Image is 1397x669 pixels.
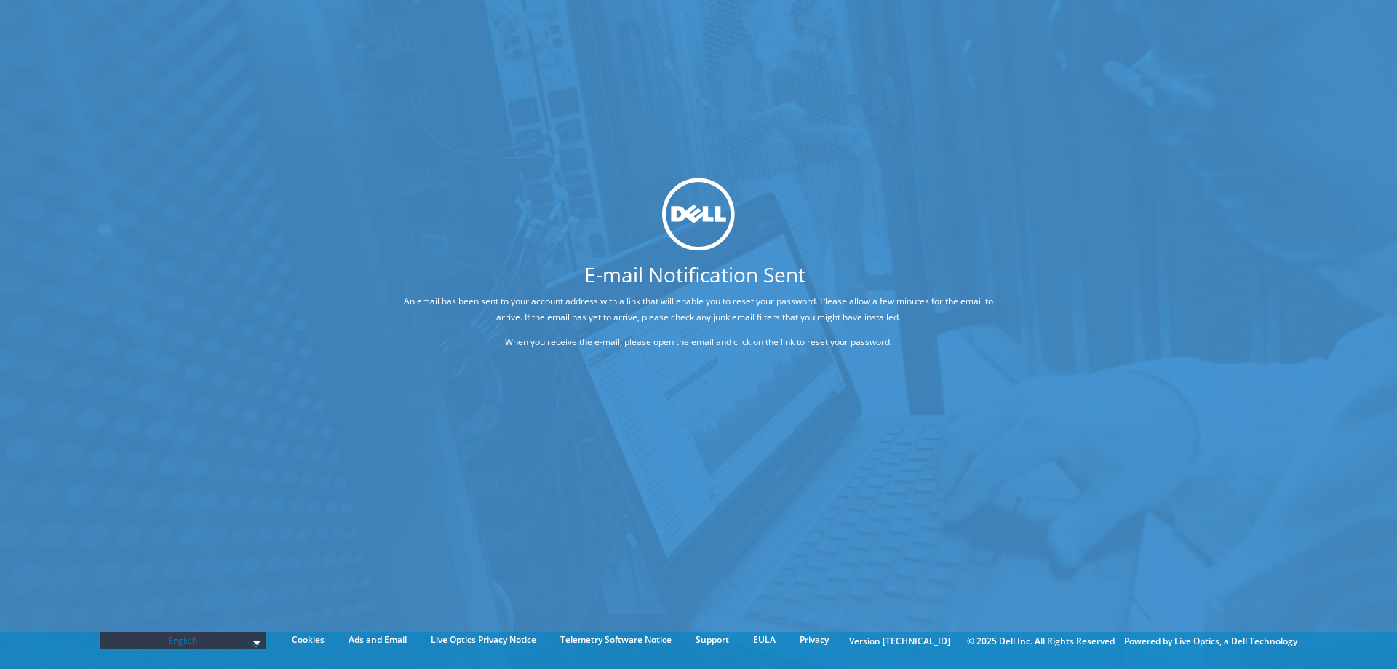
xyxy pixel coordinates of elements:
img: dell_svg_logo.svg [662,178,735,250]
li: Version [TECHNICAL_ID] [842,633,958,649]
a: Privacy [789,632,840,648]
p: An email has been sent to your account address with a link that will enable you to reset your pas... [404,293,993,325]
h1: E-mail Notification Sent [349,264,1040,285]
a: Live Optics Privacy Notice [420,632,547,648]
a: Ads and Email [338,632,418,648]
a: EULA [742,632,787,648]
p: When you receive the e-mail, please open the email and click on the link to reset your password. [404,334,993,350]
li: Powered by Live Optics, a Dell Technology [1124,633,1297,649]
li: © 2025 Dell Inc. All Rights Reserved [960,633,1122,649]
a: Support [685,632,740,648]
a: Cookies [281,632,335,648]
a: Telemetry Software Notice [549,632,682,648]
span: English [108,632,259,649]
